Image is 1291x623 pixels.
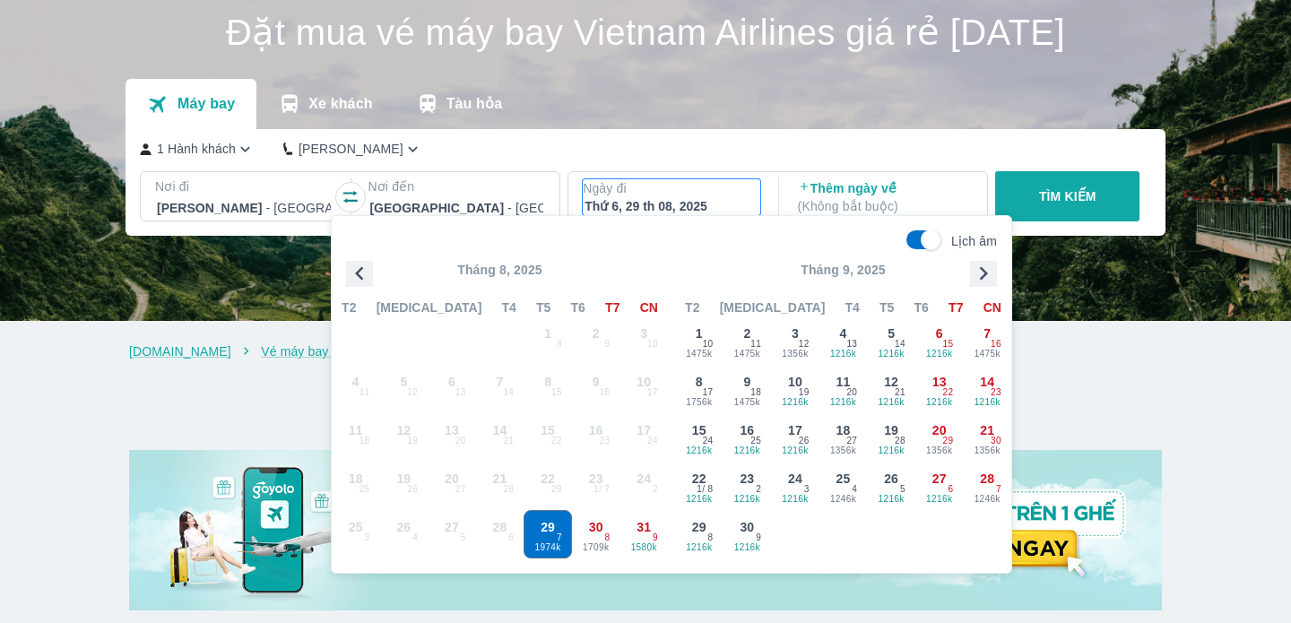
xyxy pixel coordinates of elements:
button: 211356k30 [963,413,1011,462]
span: 1 / 8 [697,482,713,497]
span: T2 [342,299,356,316]
button: 301216k9 [723,510,772,558]
span: 5 [888,324,895,342]
span: 4 [840,324,847,342]
span: T4 [845,299,860,316]
span: 25 [750,434,761,448]
span: 1216k [676,492,723,506]
span: 22 [692,470,706,488]
span: 16 [991,337,1001,351]
span: 7 [983,324,991,342]
span: 3 [792,324,799,342]
nav: breadcrumb [129,342,1162,360]
span: 1216k [868,444,914,458]
span: 1216k [868,395,914,410]
span: CN [983,299,1001,316]
button: 91475k18 [723,365,772,413]
span: 23 [740,470,754,488]
span: 1246k [964,492,1010,506]
span: 6 [936,324,943,342]
span: 8 [708,531,714,545]
p: Nơi đến [368,177,545,195]
button: 161216k25 [723,413,772,462]
span: 1 [696,324,703,342]
span: 17 [788,421,802,439]
span: 1216k [676,541,723,555]
span: 1216k [724,541,771,555]
p: Lịch âm [951,232,997,250]
span: T5 [879,299,894,316]
span: 1216k [916,395,963,410]
button: 111216k20 [819,365,868,413]
span: 28 [895,434,905,448]
button: 51216k14 [867,316,915,365]
span: T7 [949,299,963,316]
button: 61216k15 [915,316,964,365]
span: 5 [900,482,905,497]
button: 191216k28 [867,413,915,462]
span: 16 [740,421,754,439]
span: T6 [571,299,585,316]
p: 1 Hành khách [157,140,236,158]
span: 1580k [620,541,667,555]
span: 7 [996,482,1001,497]
span: 1356k [820,444,867,458]
span: 12 [799,337,810,351]
div: transportation tabs [126,79,524,129]
p: Tháng 8, 2025 [332,261,668,279]
span: 1356k [916,444,963,458]
p: TÌM KIẾM [1039,187,1096,205]
p: Nơi đi [155,177,333,195]
span: 17 [703,385,714,400]
span: 20 [846,385,857,400]
span: 3 [804,482,810,497]
button: 151216k24 [675,413,723,462]
span: 1974k [524,541,571,555]
button: 251246k4 [819,462,868,510]
span: 1709k [573,541,620,555]
span: 25 [836,470,851,488]
span: 1216k [964,395,1010,410]
button: 271216k6 [915,462,964,510]
span: 13 [846,337,857,351]
span: 1216k [676,444,723,458]
div: Thứ 6, 29 th 08, 2025 [585,197,758,215]
button: 1 Hành khách [140,140,255,159]
p: Tháng 9, 2025 [675,261,1011,279]
span: 2 [756,482,761,497]
span: 29 [692,518,706,536]
span: 12 [884,373,898,391]
button: 221216k1/ 8 [675,462,723,510]
span: 19 [799,385,810,400]
span: T6 [914,299,929,316]
button: 241216k3 [771,462,819,510]
p: ( Không bắt buộc ) [798,197,972,215]
span: [MEDICAL_DATA] [377,299,482,316]
span: T7 [605,299,620,316]
span: 4 [852,482,857,497]
span: 28 [980,470,994,488]
span: 1216k [772,395,819,410]
span: 10 [788,373,802,391]
span: 1216k [772,492,819,506]
span: 1475k [724,395,771,410]
span: 27 [932,470,947,488]
button: 181356k27 [819,413,868,462]
span: 20 [932,421,947,439]
span: 26 [799,434,810,448]
span: 18 [750,385,761,400]
span: 24 [703,434,714,448]
p: Tàu hỏa [446,95,503,113]
span: 24 [788,470,802,488]
button: 141216k23 [963,365,1011,413]
span: 15 [943,337,954,351]
span: 1216k [772,444,819,458]
span: 10 [703,337,714,351]
span: 1475k [964,347,1010,361]
button: 231216k2 [723,462,772,510]
button: 291216k8 [675,510,723,558]
span: 21 [980,421,994,439]
span: 1216k [868,347,914,361]
span: 1216k [820,347,867,361]
span: 1216k [916,492,963,506]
